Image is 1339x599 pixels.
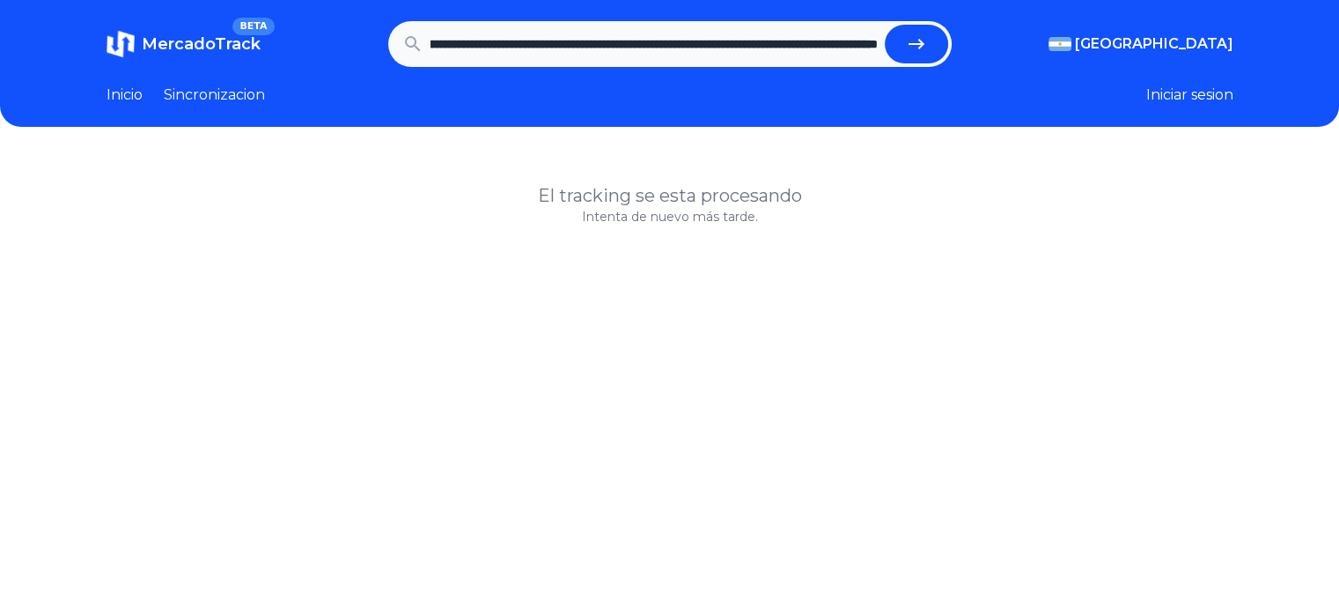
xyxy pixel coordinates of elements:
[1048,37,1071,51] img: Argentina
[107,30,261,58] a: MercadoTrackBETA
[107,30,135,58] img: MercadoTrack
[142,34,261,54] span: MercadoTrack
[107,183,1233,208] h1: El tracking se esta procesando
[1048,33,1233,55] button: [GEOGRAPHIC_DATA]
[107,85,143,106] a: Inicio
[1075,33,1233,55] span: [GEOGRAPHIC_DATA]
[1146,85,1233,106] button: Iniciar sesion
[232,18,274,35] span: BETA
[107,208,1233,226] p: Intenta de nuevo más tarde.
[164,85,265,106] a: Sincronizacion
